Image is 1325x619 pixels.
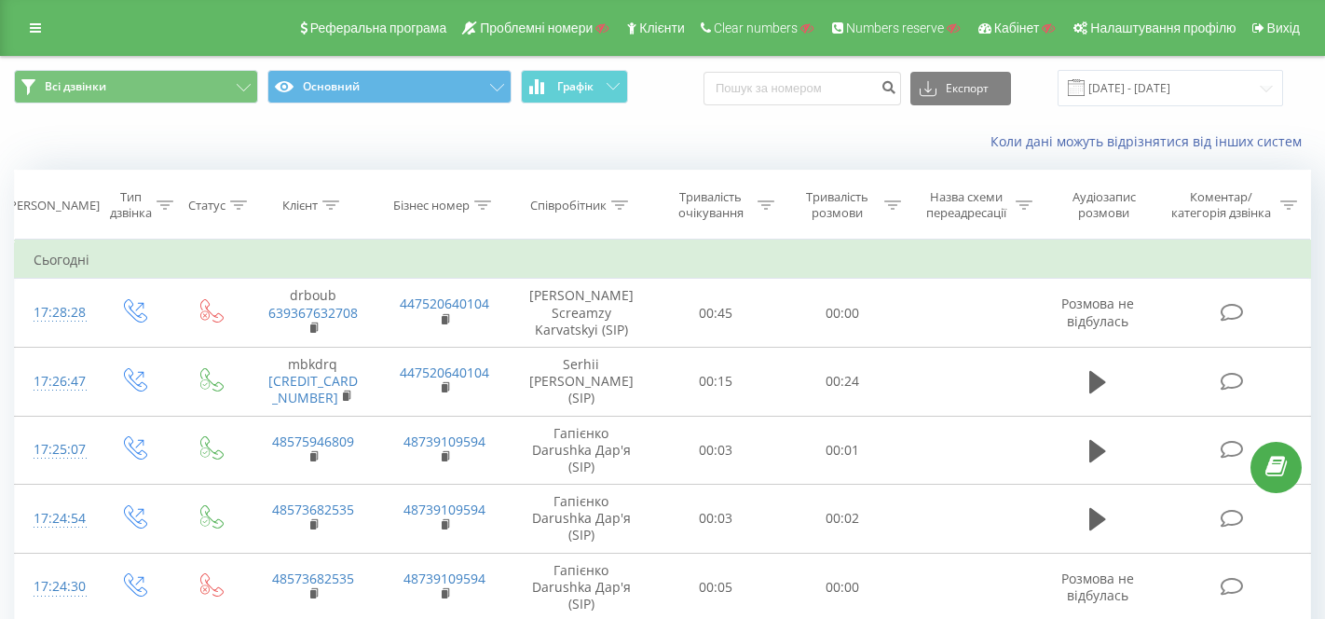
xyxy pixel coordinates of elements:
[393,198,470,213] div: Бізнес номер
[652,347,779,416] td: 00:15
[652,485,779,554] td: 00:03
[511,485,652,554] td: Гапієнко Darushka Дар'я (SIP)
[779,416,906,485] td: 00:01
[1267,21,1300,35] span: Вихід
[267,70,512,103] button: Основний
[779,347,906,416] td: 00:24
[511,347,652,416] td: Serhii [PERSON_NAME] (SIP)
[779,279,906,348] td: 00:00
[34,501,76,537] div: 17:24:54
[652,279,779,348] td: 00:45
[779,485,906,554] td: 00:02
[1054,189,1154,221] div: Аудіозапис розмови
[34,364,76,400] div: 17:26:47
[6,198,100,213] div: [PERSON_NAME]
[480,21,593,35] span: Проблемні номери
[1061,570,1134,604] span: Розмова не відбулась
[272,501,354,518] a: 48573682535
[247,347,378,416] td: mbkdrq
[557,80,594,93] span: Графік
[910,72,1011,105] button: Експорт
[110,189,152,221] div: Тип дзвінка
[34,569,76,605] div: 17:24:30
[403,501,485,518] a: 48739109594
[1090,21,1236,35] span: Налаштування профілю
[922,189,1011,221] div: Назва схеми переадресації
[1061,295,1134,329] span: Розмова не відбулась
[268,372,358,406] a: [CREDIT_CARD_NUMBER]
[511,416,652,485] td: Гапієнко Darushka Дар'я (SIP)
[530,198,607,213] div: Співробітник
[400,364,489,381] a: 447520640104
[639,21,685,35] span: Клієнти
[400,295,489,312] a: 447520640104
[272,570,354,587] a: 48573682535
[1167,189,1276,221] div: Коментар/категорія дзвінка
[714,21,798,35] span: Clear numbers
[34,432,76,468] div: 17:25:07
[846,21,944,35] span: Numbers reserve
[282,198,318,213] div: Клієнт
[990,132,1311,150] a: Коли дані можуть відрізнятися вiд інших систем
[34,295,76,331] div: 17:28:28
[796,189,880,221] div: Тривалість розмови
[15,241,1311,279] td: Сьогодні
[994,21,1040,35] span: Кабінет
[45,79,106,94] span: Всі дзвінки
[14,70,258,103] button: Всі дзвінки
[403,570,485,587] a: 48739109594
[268,304,358,322] a: 639367632708
[511,279,652,348] td: [PERSON_NAME] Screamzy Karvatskyi (SIP)
[247,279,378,348] td: drboub
[669,189,753,221] div: Тривалість очікування
[403,433,485,450] a: 48739109594
[188,198,225,213] div: Статус
[652,416,779,485] td: 00:03
[272,433,354,450] a: 48575946809
[703,72,901,105] input: Пошук за номером
[521,70,628,103] button: Графік
[310,21,447,35] span: Реферальна програма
